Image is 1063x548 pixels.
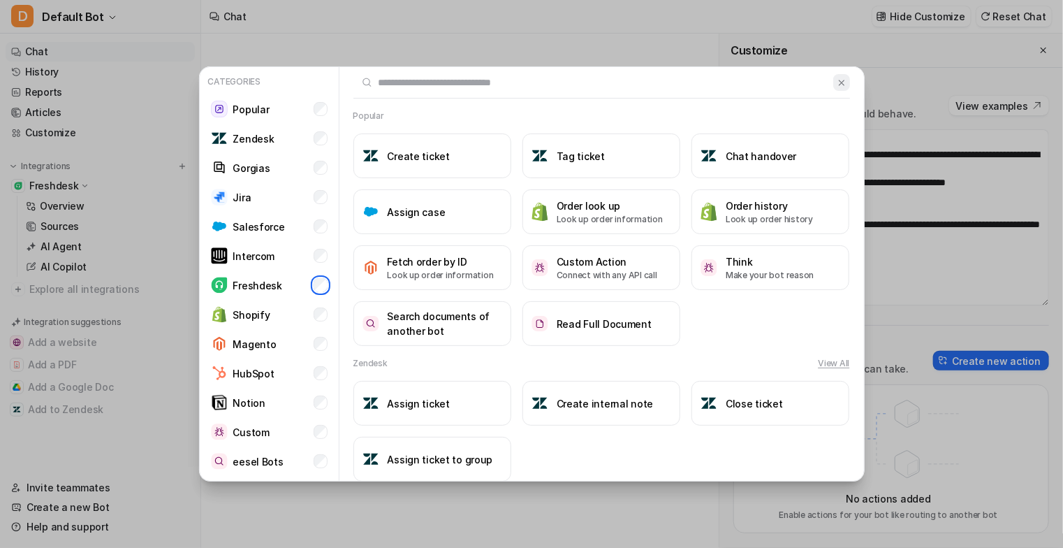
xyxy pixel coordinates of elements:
[353,189,511,234] button: Assign caseAssign case
[701,259,717,275] img: Think
[522,134,680,178] button: Tag ticketTag ticket
[818,357,849,370] button: View All
[691,189,849,234] button: Order historyOrder historyLook up order history
[522,381,680,426] button: Create internal noteCreate internal note
[233,454,284,469] p: eesel Bots
[691,134,849,178] button: Chat handoverChat handover
[388,452,493,467] h3: Assign ticket to group
[531,259,548,275] img: Custom Action
[205,73,333,91] p: Categories
[233,337,277,352] p: Magento
[233,161,270,175] p: Gorgias
[362,316,379,332] img: Search documents of another bot
[691,245,849,290] button: ThinkThinkMake your bot reason
[726,396,783,411] h3: Close ticket
[362,395,379,412] img: Assign ticket
[531,147,548,164] img: Tag ticket
[353,357,388,370] h2: Zendesk
[388,254,494,269] h3: Fetch order by ID
[726,213,813,226] p: Look up order history
[701,395,717,412] img: Close ticket
[233,131,274,146] p: Zendesk
[362,451,379,468] img: Assign ticket to group
[388,269,494,282] p: Look up order information
[522,189,680,234] button: Order look upOrder look upLook up order information
[233,308,270,322] p: Shopify
[388,309,502,338] h3: Search documents of another bot
[557,213,663,226] p: Look up order information
[353,245,511,290] button: Fetch order by IDFetch order by IDLook up order information
[233,425,270,440] p: Custom
[531,316,548,332] img: Read Full Document
[233,396,265,410] p: Notion
[362,147,379,164] img: Create ticket
[353,437,511,482] button: Assign ticket to groupAssign ticket to group
[388,396,450,411] h3: Assign ticket
[726,149,796,164] h3: Chat handover
[557,149,605,164] h3: Tag ticket
[353,134,511,178] button: Create ticketCreate ticket
[233,249,275,264] p: Intercom
[233,219,285,234] p: Salesforce
[691,381,849,426] button: Close ticketClose ticket
[557,199,663,213] h3: Order look up
[233,190,251,205] p: Jira
[233,366,274,381] p: HubSpot
[353,110,384,122] h2: Popular
[353,381,511,426] button: Assign ticketAssign ticket
[726,269,814,282] p: Make your bot reason
[557,317,652,331] h3: Read Full Document
[726,254,814,269] h3: Think
[726,199,813,213] h3: Order history
[388,149,450,164] h3: Create ticket
[362,259,379,276] img: Fetch order by ID
[388,205,446,219] h3: Assign case
[557,254,657,269] h3: Custom Action
[701,147,717,164] img: Chat handover
[233,102,270,117] p: Popular
[701,202,717,221] img: Order history
[362,203,379,220] img: Assign case
[522,301,680,346] button: Read Full DocumentRead Full Document
[531,395,548,412] img: Create internal note
[522,245,680,290] button: Custom ActionCustom ActionConnect with any API call
[557,269,657,282] p: Connect with any API call
[353,301,511,346] button: Search documents of another botSearch documents of another bot
[557,396,653,411] h3: Create internal note
[531,202,548,221] img: Order look up
[233,278,282,293] p: Freshdesk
